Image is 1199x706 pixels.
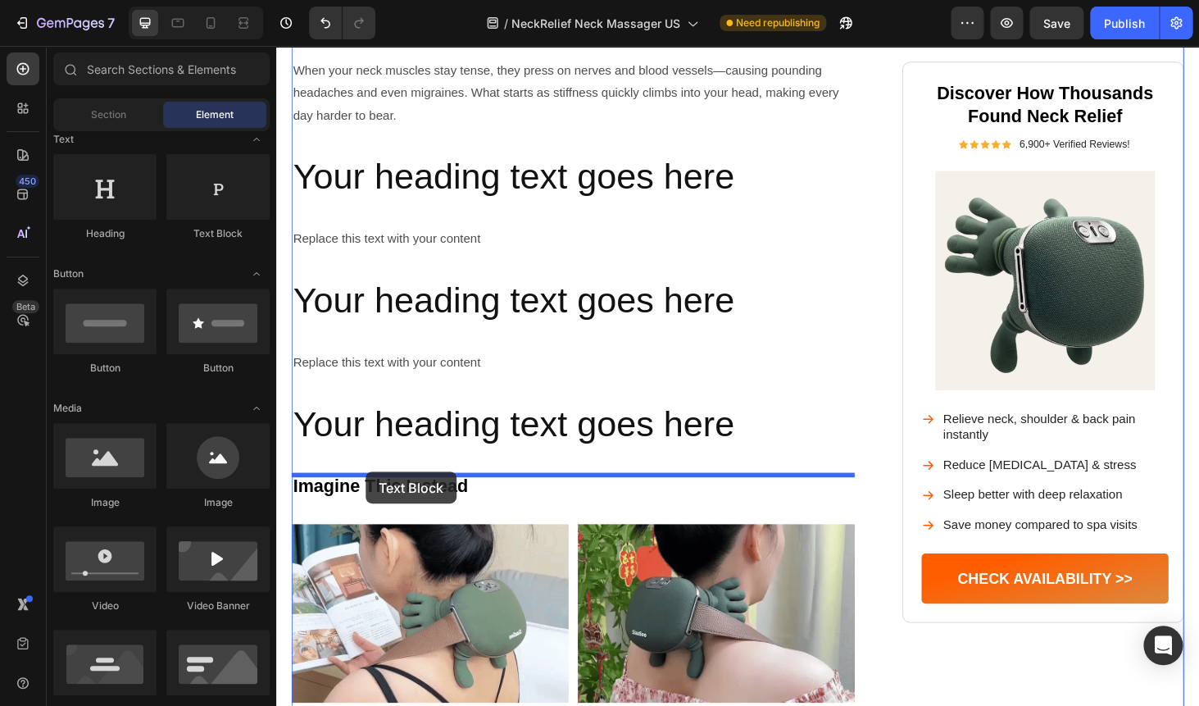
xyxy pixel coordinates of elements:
[276,46,1199,706] iframe: Design area
[53,401,82,416] span: Media
[53,361,157,376] div: Button
[1104,15,1145,32] div: Publish
[166,226,270,241] div: Text Block
[107,13,115,33] p: 7
[7,7,122,39] button: 7
[166,495,270,510] div: Image
[1029,7,1083,39] button: Save
[53,52,270,85] input: Search Sections & Elements
[1090,7,1159,39] button: Publish
[736,16,820,30] span: Need republishing
[53,266,84,281] span: Button
[196,107,234,122] span: Element
[1043,16,1070,30] span: Save
[1143,626,1183,665] div: Open Intercom Messenger
[243,126,270,153] span: Toggle open
[309,7,375,39] div: Undo/Redo
[504,15,508,32] span: /
[53,226,157,241] div: Heading
[16,175,39,188] div: 450
[243,395,270,421] span: Toggle open
[166,599,270,613] div: Video Banner
[166,361,270,376] div: Button
[91,107,126,122] span: Section
[511,15,680,32] span: NeckRelief Neck Massager US
[12,300,39,313] div: Beta
[53,599,157,613] div: Video
[53,495,157,510] div: Image
[243,261,270,287] span: Toggle open
[53,132,74,147] span: Text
